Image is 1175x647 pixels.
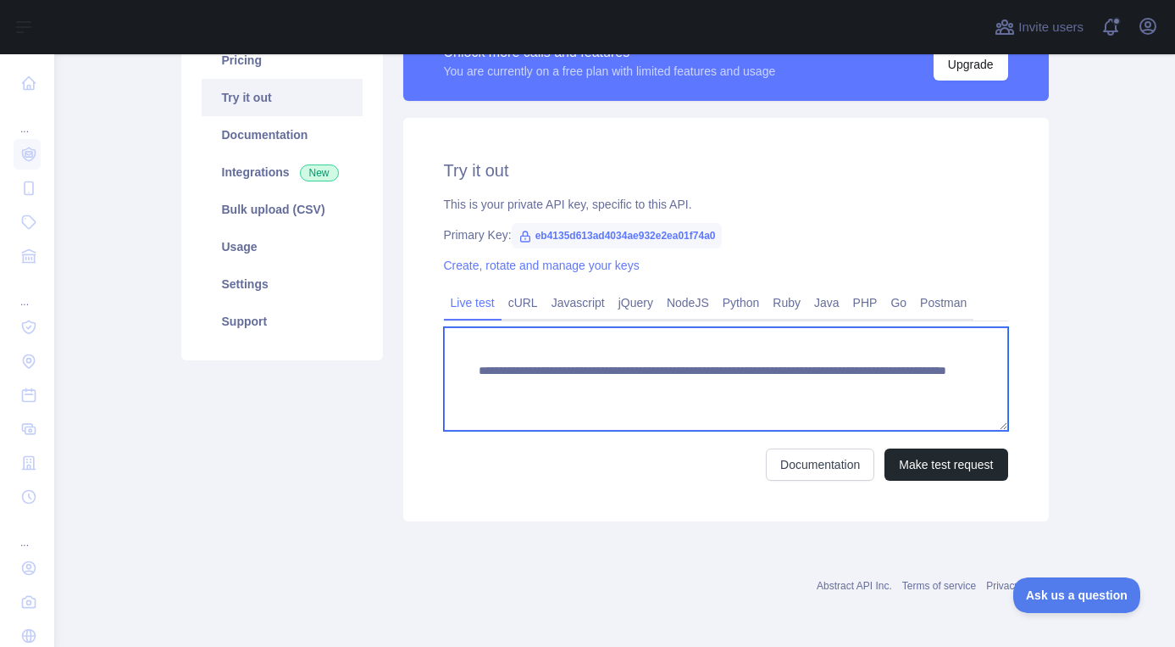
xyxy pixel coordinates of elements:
[202,303,363,340] a: Support
[202,42,363,79] a: Pricing
[1013,577,1141,613] iframe: Toggle Customer Support
[444,63,776,80] div: You are currently on a free plan with limited features and usage
[846,289,884,316] a: PHP
[14,275,41,309] div: ...
[512,223,723,248] span: eb4135d613ad4034ae932e2ea01f74a0
[444,226,1008,243] div: Primary Key:
[766,449,874,481] a: Documentation
[202,191,363,228] a: Bulk upload (CSV)
[444,196,1008,213] div: This is your private API key, specific to this API.
[14,516,41,549] div: ...
[502,289,545,316] a: cURL
[902,580,976,592] a: Terms of service
[444,159,1008,182] h2: Try it out
[991,14,1087,41] button: Invite users
[612,289,660,316] a: jQuery
[202,79,363,116] a: Try it out
[884,449,1007,481] button: Make test request
[934,48,1008,81] button: Upgrade
[300,165,339,181] span: New
[14,102,41,136] div: ...
[545,289,612,316] a: Javascript
[884,289,913,316] a: Go
[817,580,892,592] a: Abstract API Inc.
[444,259,640,272] a: Create, rotate and manage your keys
[986,580,1048,592] a: Privacy policy
[202,228,363,265] a: Usage
[660,289,716,316] a: NodeJS
[444,289,502,316] a: Live test
[202,116,363,153] a: Documentation
[766,289,807,316] a: Ruby
[202,153,363,191] a: Integrations New
[202,265,363,303] a: Settings
[913,289,973,316] a: Postman
[1018,18,1084,37] span: Invite users
[807,289,846,316] a: Java
[716,289,767,316] a: Python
